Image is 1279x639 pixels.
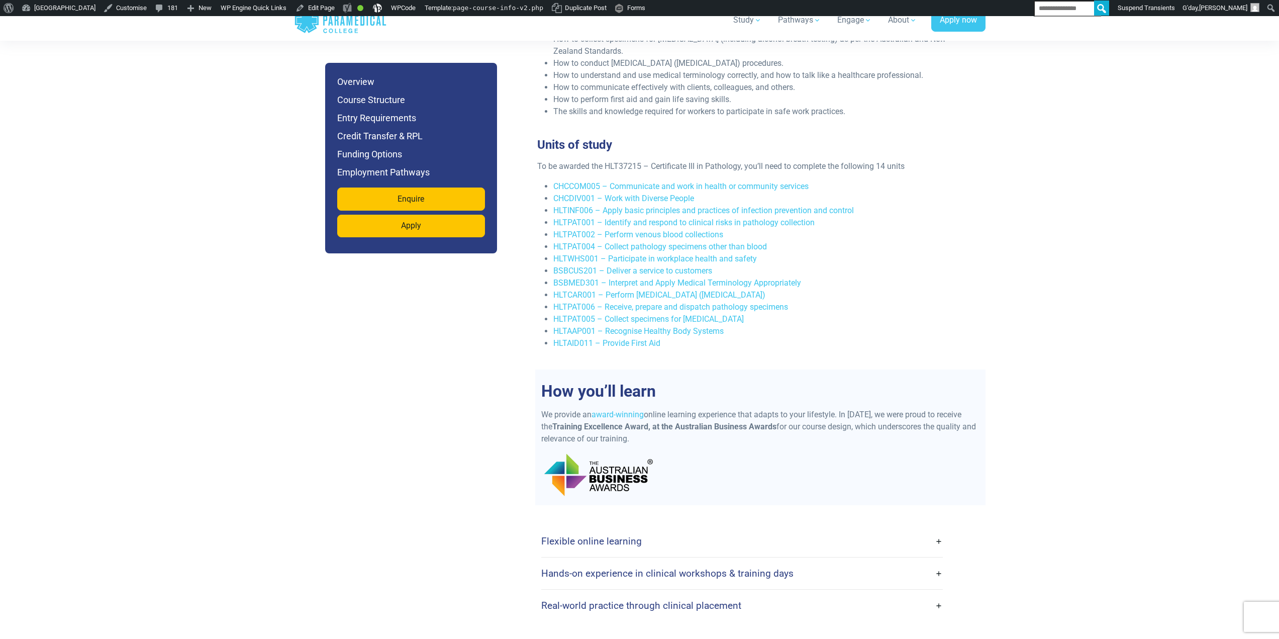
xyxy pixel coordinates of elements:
[541,529,943,553] a: Flexible online learning
[553,181,809,191] a: CHCCOM005 – Communicate and work in health or community services
[553,254,757,263] a: HLTWHS001 – Participate in workplace health and safety
[592,410,644,419] a: award-winning
[553,194,694,203] a: CHCDIV001 – Work with Diverse People
[541,600,741,611] h4: Real-world practice through clinical placement
[453,4,543,12] span: page-course-info-v2.php
[553,81,975,94] li: How to communicate effectively with clients, colleagues, and others.
[553,242,767,251] a: HLTPAT004 – Collect pathology specimens other than blood
[553,206,854,215] a: HLTINF006 – Apply basic principles and practices of infection prevention and control
[541,568,794,579] h4: Hands-on experience in clinical workshops & training days
[531,138,981,152] h3: Units of study
[553,326,724,336] a: HLTAAP001 – Recognise Healthy Body Systems
[1199,4,1247,12] span: [PERSON_NAME]
[553,69,975,81] li: How to understand and use medical terminology correctly, and how to talk like a healthcare profes...
[882,6,923,34] a: About
[541,409,979,445] p: We provide an online learning experience that adapts to your lifestyle. In [DATE], we were proud ...
[541,594,943,617] a: Real-world practice through clinical placement
[553,230,723,239] a: HLTPAT002 – Perform venous blood collections
[553,314,744,324] a: HLTPAT005 – Collect specimens for [MEDICAL_DATA]
[553,338,660,348] a: HLTAID011 – Provide First Aid
[294,4,387,37] a: Australian Paramedical College
[537,160,975,172] p: To be awarded the HLT37215 – Certificate III in Pathology, you’ll need to complete the following ...
[931,9,986,32] a: Apply now
[553,218,815,227] a: HLTPAT001 – Identify and respond to clinical risks in pathology collection
[553,278,801,288] a: BSBMED301 – Interpret and Apply Medical Terminology Appropriately
[553,302,788,312] a: HLTPAT006 – Receive, prepare and dispatch pathology specimens
[553,266,712,276] a: BSBCUS201 – Deliver a service to customers
[772,6,827,34] a: Pathways
[727,6,768,34] a: Study
[553,94,975,106] li: How to perform first aid and gain life saving skills.
[553,290,765,300] a: HLTCAR001 – Perform [MEDICAL_DATA] ([MEDICAL_DATA])
[357,5,363,11] div: Good
[553,33,975,57] li: How to collect specimens for [MEDICAL_DATA] (including alcohol breath testing) as per the Austral...
[541,535,642,547] h4: Flexible online learning
[541,562,943,585] a: Hands-on experience in clinical workshops & training days
[831,6,878,34] a: Engage
[552,422,776,431] strong: Training Excellence Award, at the Australian Business Awards
[535,382,986,401] h2: How you’ll learn
[553,106,975,118] li: The skills and knowledge required for workers to participate in safe work practices.
[553,57,975,69] li: How to conduct [MEDICAL_DATA] ([MEDICAL_DATA]) procedures.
